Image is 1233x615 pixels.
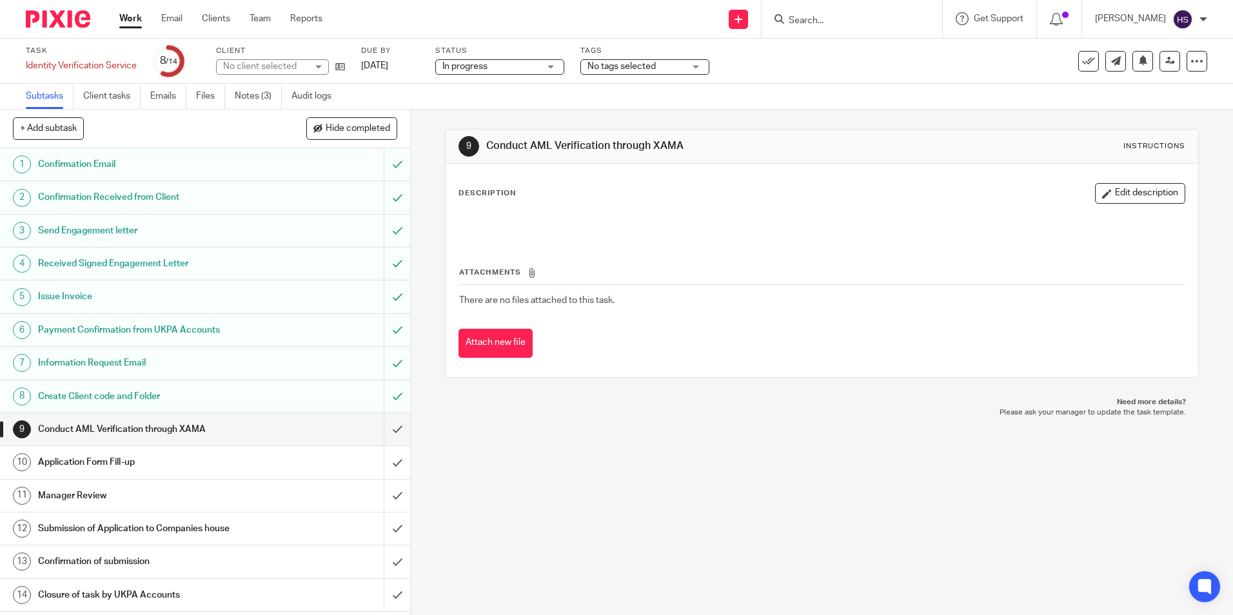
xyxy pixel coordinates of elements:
label: Task [26,46,137,56]
span: Get Support [974,14,1023,23]
label: Due by [361,46,419,56]
a: Team [250,12,271,25]
a: Client tasks [83,84,141,109]
p: [PERSON_NAME] [1095,12,1166,25]
a: Emails [150,84,186,109]
h1: Manager Review [38,486,260,505]
a: Reports [290,12,322,25]
div: 9 [459,136,479,157]
div: 13 [13,552,31,571]
a: Email [161,12,182,25]
img: svg%3E [1172,9,1193,30]
div: 12 [13,520,31,538]
div: 3 [13,222,31,240]
button: Edit description [1095,183,1185,204]
div: 14 [13,586,31,604]
h1: Conduct AML Verification through XAMA [486,139,849,153]
h1: Confirmation Email [38,155,260,174]
p: Need more details? [458,397,1185,407]
h1: Issue Invoice [38,287,260,306]
a: Files [196,84,225,109]
div: 7 [13,354,31,372]
span: In progress [442,62,488,71]
h1: Closure of task by UKPA Accounts [38,585,260,605]
a: Subtasks [26,84,74,109]
div: 1 [13,155,31,173]
button: + Add subtask [13,117,84,139]
span: There are no files attached to this task. [459,296,615,305]
p: Description [459,188,516,199]
small: /14 [166,58,177,65]
label: Client [216,46,345,56]
button: Hide completed [306,117,397,139]
img: Pixie [26,10,90,28]
input: Search [787,15,903,27]
span: Attachments [459,269,521,276]
a: Clients [202,12,230,25]
h1: Conduct AML Verification through XAMA [38,420,260,439]
div: Identity Verification Service [26,59,137,72]
button: Attach new file [459,329,533,358]
div: 5 [13,288,31,306]
h1: Payment Confirmation from UKPA Accounts [38,320,260,340]
div: 6 [13,321,31,339]
h1: Received Signed Engagement Letter [38,254,260,273]
span: [DATE] [361,61,388,70]
span: Hide completed [326,124,390,134]
label: Status [435,46,564,56]
h1: Confirmation Received from Client [38,188,260,207]
h1: Create Client code and Folder [38,387,260,406]
p: Please ask your manager to update the task template. [458,407,1185,418]
h1: Application Form Fill-up [38,453,260,472]
div: 11 [13,487,31,505]
a: Work [119,12,142,25]
a: Audit logs [291,84,341,109]
div: 9 [13,420,31,438]
h1: Send Engagement letter [38,221,260,240]
h1: Information Request Email [38,353,260,373]
label: Tags [580,46,709,56]
div: 4 [13,255,31,273]
a: Notes (3) [235,84,282,109]
span: No tags selected [587,62,656,71]
div: 2 [13,189,31,207]
div: No client selected [223,60,307,73]
div: 8 [160,54,177,68]
div: 8 [13,387,31,405]
div: 10 [13,453,31,471]
div: Instructions [1123,141,1185,151]
h1: Confirmation of submission [38,552,260,571]
h1: Submission of Application to Companies house [38,519,260,538]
